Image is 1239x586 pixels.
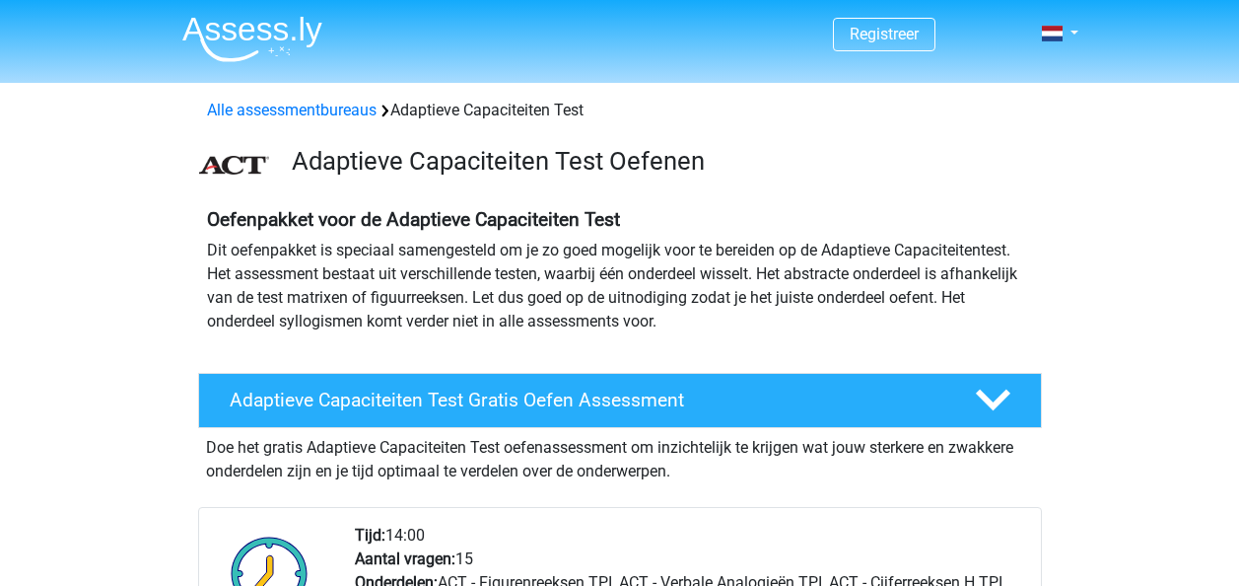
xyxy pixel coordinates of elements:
div: Adaptieve Capaciteiten Test [199,99,1041,122]
b: Aantal vragen: [355,549,455,568]
img: Assessly [182,16,322,62]
b: Tijd: [355,526,385,545]
img: ACT [199,156,269,175]
b: Oefenpakket voor de Adaptieve Capaciteiten Test [207,208,620,231]
a: Registreer [850,25,919,43]
div: Doe het gratis Adaptieve Capaciteiten Test oefenassessment om inzichtelijk te krijgen wat jouw st... [198,428,1042,483]
a: Adaptieve Capaciteiten Test Gratis Oefen Assessment [190,373,1050,428]
h4: Adaptieve Capaciteiten Test Gratis Oefen Assessment [230,389,943,411]
p: Dit oefenpakket is speciaal samengesteld om je zo goed mogelijk voor te bereiden op de Adaptieve ... [207,239,1033,333]
a: Alle assessmentbureaus [207,101,377,119]
h3: Adaptieve Capaciteiten Test Oefenen [292,146,1026,177]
